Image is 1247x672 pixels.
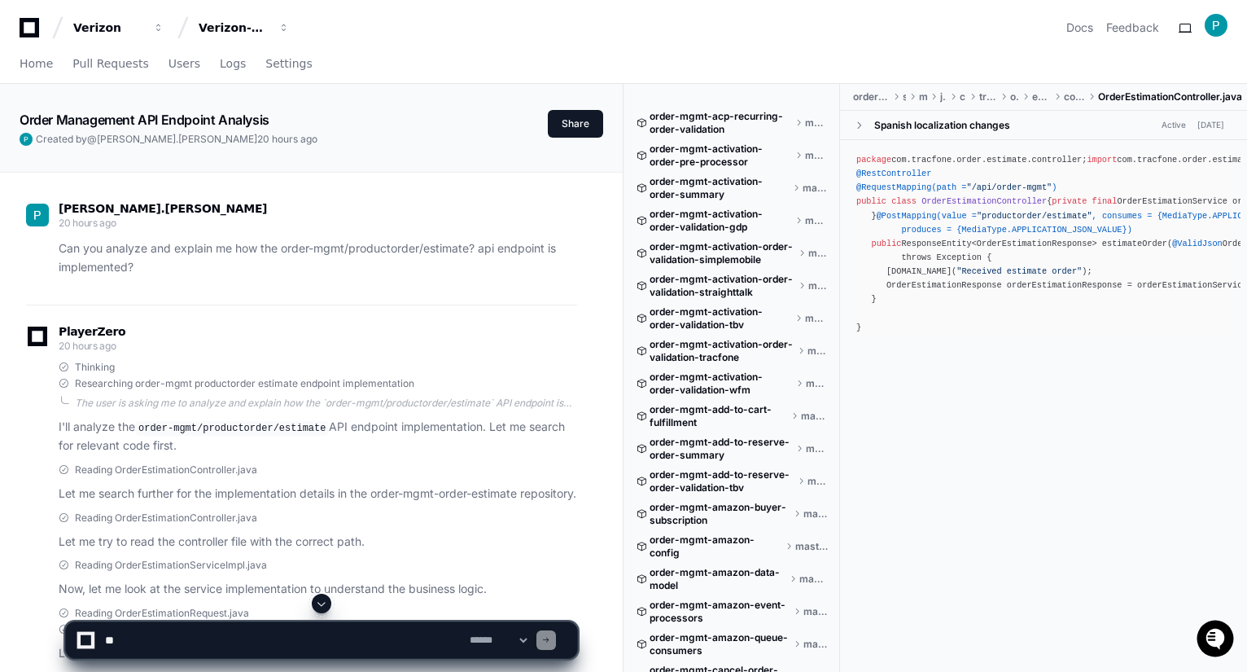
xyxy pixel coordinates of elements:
[257,133,317,145] span: 20 hours ago
[650,143,792,169] span: order-mgmt-activation-order-pre-processor
[20,133,33,146] img: ACg8ocJwjvwVjWz5-ibdwT_x_Wt-s92ilKMgjsbbAMnQzdqxCSVvwQ=s96-c
[650,436,793,462] span: order-mgmt-add-to-reserve-order-summary
[1052,196,1087,206] span: private
[650,501,790,527] span: order-mgmt-amazon-buyer-subscription
[650,338,794,364] span: order-mgmt-activation-order-validation-tracfone
[808,279,828,292] span: master
[59,485,577,503] p: Let me search further for the implementation details in the order-mgmt-order-estimate repository.
[220,46,246,83] a: Logs
[548,110,603,138] button: Share
[20,112,269,128] app-text-character-animate: Order Management API Endpoint Analysis
[806,442,828,455] span: master
[87,133,97,145] span: @
[874,119,1010,132] div: Spanish localization changes
[1098,90,1242,103] span: OrderEstimationController.java
[960,90,966,103] span: com
[1195,618,1239,662] iframe: Open customer support
[1092,196,1118,206] span: final
[903,90,907,103] span: src
[1064,90,1085,103] span: controller
[808,247,828,260] span: master
[59,202,267,215] span: [PERSON_NAME].[PERSON_NAME]
[115,170,197,183] a: Powered byPylon
[891,196,917,206] span: class
[75,361,115,374] span: Thinking
[650,534,782,560] span: order-mgmt-amazon-config
[55,121,267,138] div: Start new chat
[940,90,947,103] span: java
[59,580,577,599] p: Now, let me look at the service implementation to understand the business logic.
[59,340,116,352] span: 20 hours ago
[650,240,795,266] span: order-mgmt-activation-order-validation-simplemobile
[650,175,790,201] span: order-mgmt-activation-order-summary
[1197,119,1224,131] div: [DATE]
[805,116,828,130] span: master
[1010,90,1020,103] span: order
[59,533,577,551] p: Let me try to read the controller file with the correct path.
[16,65,296,91] div: Welcome
[799,573,828,586] span: master
[1087,155,1117,165] span: import
[73,20,143,36] div: Verizon
[805,214,828,227] span: master
[803,507,828,520] span: master
[650,468,794,494] span: order-mgmt-add-to-reserve-order-validation-tbv
[795,540,828,553] span: master
[16,121,46,151] img: 1736555170064-99ba0984-63c1-480f-8ee9-699278ef63ed
[16,16,49,49] img: PlayerZero
[650,273,795,299] span: order-mgmt-activation-order-validation-straighttalk
[75,397,577,410] div: The user is asking me to analyze and explain how the `order-mgmt/productorder/estimate` API endpo...
[979,90,997,103] span: tracfone
[1157,117,1191,133] span: Active
[856,169,931,178] span: @RestController
[162,171,197,183] span: Pylon
[97,133,257,145] span: [PERSON_NAME].[PERSON_NAME]
[72,46,148,83] a: Pull Requests
[856,153,1231,335] div: com.tracfone.order.estimate.controller; com.tracfone.order.estimate.config.ValidJson; com.tracfon...
[277,126,296,146] button: Start new chat
[75,377,414,390] span: Researching order-mgmt productorder estimate endpoint implementation
[75,512,257,525] span: Reading OrderEstimationController.java
[650,371,793,397] span: order-mgmt-activation-order-validation-wfm
[801,410,828,423] span: master
[967,182,1052,192] span: "/api/order-mgmt"
[919,90,927,103] span: main
[871,239,901,248] span: public
[199,20,269,36] div: Verizon-Clarify-Order-Management
[1172,239,1223,248] span: @ValidJson
[59,239,577,277] p: Can you analyze and explain me how the order-mgmt/productorder/estimate? api endpoint is implemen...
[650,110,792,136] span: order-mgmt-acp-recurring-order-validation
[956,266,1082,276] span: "Received estimate order"
[59,327,125,336] span: PlayerZero
[856,182,1057,192] span: @RequestMapping(path = )
[67,13,171,42] button: Verizon
[1106,20,1159,36] button: Feedback
[59,217,116,229] span: 20 hours ago
[650,403,788,429] span: order-mgmt-add-to-cart-fulfillment
[650,305,792,332] span: order-mgmt-activation-order-validation-tbv
[168,46,200,83] a: Users
[807,475,828,488] span: master
[135,421,329,436] code: order-mgmt/productorder/estimate
[1205,14,1227,37] img: ACg8ocJwjvwVjWz5-ibdwT_x_Wt-s92ilKMgjsbbAMnQzdqxCSVvwQ=s96-c
[75,559,267,572] span: Reading OrderEstimationServiceImpl.java
[20,46,53,83] a: Home
[977,211,1092,221] span: "productorder/estimate"
[856,155,891,165] span: package
[55,138,206,151] div: We're available if you need us!
[75,463,257,477] span: Reading OrderEstimationController.java
[1032,90,1051,103] span: estimate
[265,46,312,83] a: Settings
[1066,20,1093,36] a: Docs
[650,208,792,234] span: order-mgmt-activation-order-validation-gdp
[806,377,828,390] span: master
[805,312,828,325] span: master
[803,182,828,195] span: master
[220,59,246,68] span: Logs
[72,59,148,68] span: Pull Requests
[807,345,828,358] span: master
[36,133,317,146] span: Created by
[921,196,1047,206] span: OrderEstimationController
[20,59,53,68] span: Home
